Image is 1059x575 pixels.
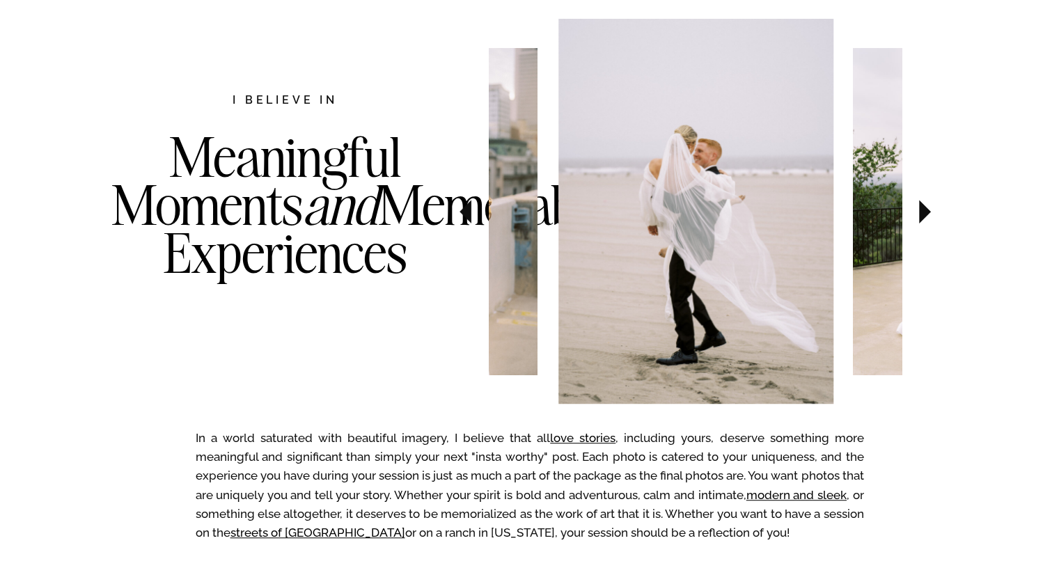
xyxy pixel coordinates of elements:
p: In a world saturated with beautiful imagery, I believe that all , including yours, deserve someth... [196,429,864,549]
a: modern and sleek [746,488,847,502]
h3: Meaningful Moments Memorable Experiences [111,133,460,333]
a: streets of [GEOGRAPHIC_DATA] [230,526,405,539]
img: Bride and Groom just married [558,19,833,404]
a: love stories [550,431,615,445]
i: and [303,171,378,239]
h2: I believe in [159,92,411,111]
